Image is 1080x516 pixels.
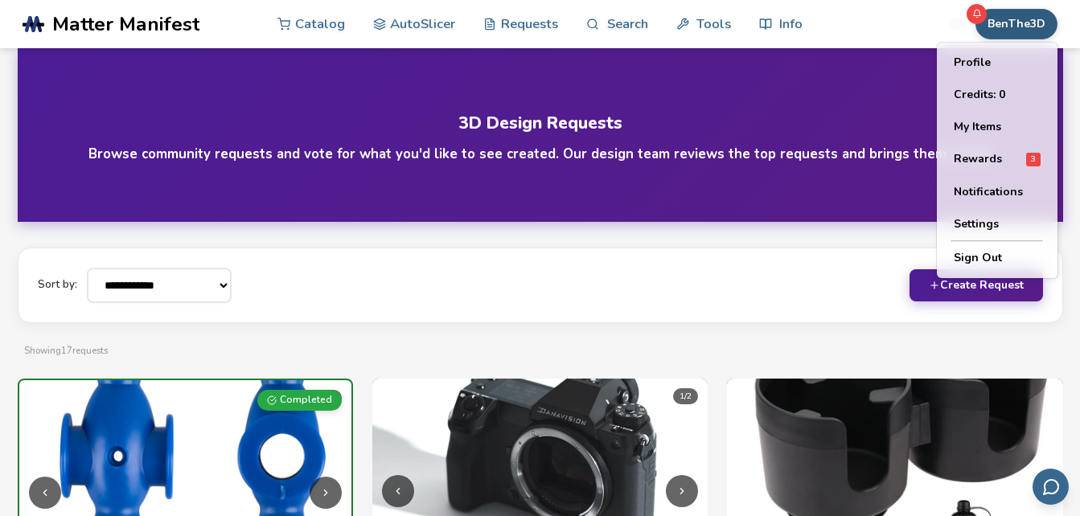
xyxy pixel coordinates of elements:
[941,208,1053,240] button: Settings
[280,395,332,406] span: Completed
[954,153,1002,166] span: Rewards
[52,13,199,35] span: Matter Manifest
[1026,153,1041,166] span: 3
[382,475,414,507] button: Previous image
[673,388,698,404] div: 1 / 2
[666,475,698,507] button: Next image
[975,9,1057,39] button: BenThe3D
[941,47,1053,79] button: Profile
[1033,469,1069,505] button: Send feedback via email
[29,477,61,509] button: Previous image
[941,111,1053,143] button: My Items
[910,269,1043,301] button: Create Request
[954,186,1023,199] span: Notifications
[60,114,1021,133] h1: 3D Design Requests
[941,242,1053,274] button: Sign Out
[310,477,342,509] button: Next image
[38,279,77,291] label: Sort by:
[941,79,1053,111] button: Credits: 0
[937,43,1057,278] div: BenThe3D
[88,145,992,163] h4: Browse community requests and vote for what you'd like to see created. Our design team reviews th...
[24,342,1057,359] p: Showing 17 requests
